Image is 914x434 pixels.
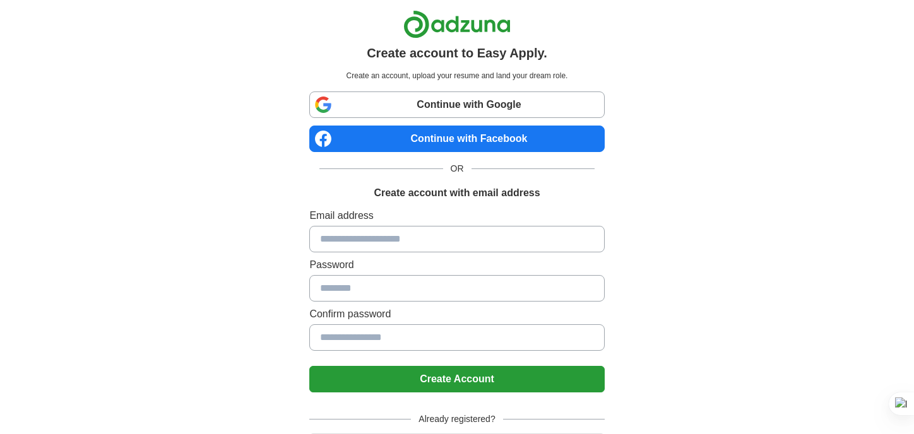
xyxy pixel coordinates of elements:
button: Create Account [309,366,604,392]
h1: Create account with email address [374,185,540,201]
span: OR [443,162,472,175]
label: Password [309,257,604,273]
h1: Create account to Easy Apply. [367,44,547,62]
p: Create an account, upload your resume and land your dream role. [312,70,602,81]
img: Adzuna logo [403,10,511,38]
span: Already registered? [411,413,502,426]
label: Email address [309,208,604,223]
a: Continue with Facebook [309,126,604,152]
a: Continue with Google [309,91,604,118]
label: Confirm password [309,307,604,322]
